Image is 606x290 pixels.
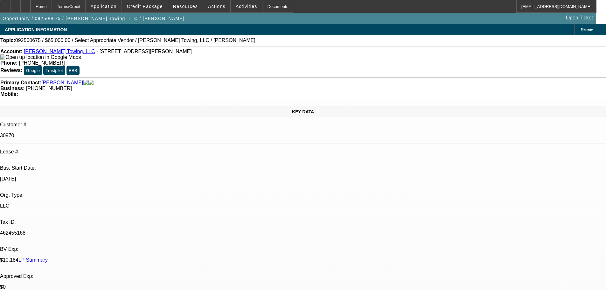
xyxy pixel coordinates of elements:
[208,4,226,9] span: Actions
[24,66,42,75] button: Google
[15,38,255,43] span: 092500675 / $65,000.00 / Select Appropriate Vendor / [PERSON_NAME] Towing, LLC / [PERSON_NAME]
[90,4,116,9] span: Application
[0,38,15,43] strong: Topic:
[173,4,198,9] span: Resources
[0,54,81,60] a: View Google Maps
[19,60,65,66] span: [PHONE_NUMBER]
[3,16,185,21] span: Opportunity / 092500675 / [PERSON_NAME] Towing, LLC / [PERSON_NAME]
[86,0,121,12] button: Application
[26,86,72,91] span: [PHONE_NUMBER]
[0,54,81,60] img: Open up location in Google Maps
[236,4,257,9] span: Activities
[96,49,192,54] span: - [STREET_ADDRESS][PERSON_NAME]
[231,0,262,12] button: Activities
[5,27,67,32] span: APPLICATION INFORMATION
[0,91,18,97] strong: Mobile:
[41,80,83,86] a: [PERSON_NAME]
[0,80,41,86] strong: Primary Contact:
[292,109,314,114] span: KEY DATA
[168,0,203,12] button: Resources
[563,12,596,23] a: Open Ticket
[18,257,48,263] a: LP Summary
[0,67,22,73] strong: Reviews:
[203,0,230,12] button: Actions
[122,0,168,12] button: Credit Package
[88,80,94,86] img: linkedin-icon.png
[127,4,163,9] span: Credit Package
[0,86,24,91] strong: Business:
[83,80,88,86] img: facebook-icon.png
[24,49,95,54] a: [PERSON_NAME] Towing, LLC
[0,49,22,54] strong: Account:
[581,28,593,31] span: Manage
[66,66,80,75] button: BBB
[43,66,65,75] button: Trustpilot
[0,60,17,66] strong: Phone:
